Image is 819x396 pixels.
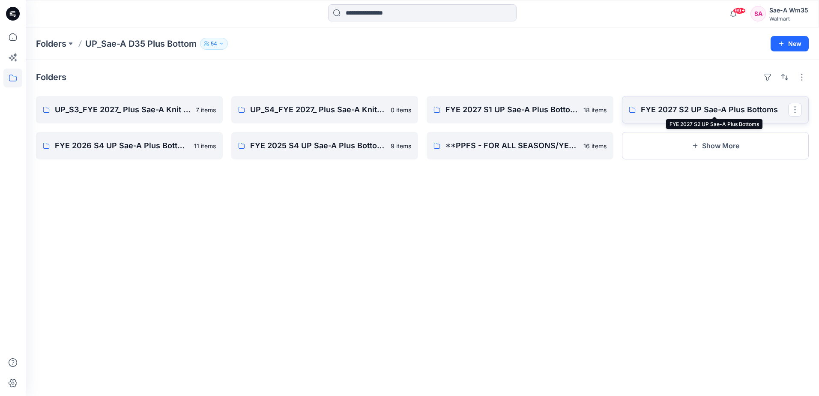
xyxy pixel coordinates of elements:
p: 11 items [194,141,216,150]
p: UP_S4_FYE 2027_ Plus Sae-A Knit Bottoms [250,104,386,116]
p: FYE 2026 S4 UP Sae-A Plus Bottoms [55,140,189,152]
p: 0 items [391,105,411,114]
p: **PPFS - FOR ALL SEASONS/YEAR-PLUS [445,140,578,152]
p: FYE 2025 S4 UP Sae-A Plus Bottoms [250,140,386,152]
p: 18 items [583,105,607,114]
p: FYE 2027 S2 UP Sae-A Plus Bottoms [641,104,788,116]
a: FYE 2027 S1 UP Sae-A Plus Bottoms18 items [427,96,613,123]
div: Walmart [769,15,808,22]
button: 54 [200,38,228,50]
div: SA [750,6,766,21]
span: 99+ [733,7,746,14]
a: UP_S3_FYE 2027_ Plus Sae-A Knit Bottoms7 items [36,96,223,123]
a: UP_S4_FYE 2027_ Plus Sae-A Knit Bottoms0 items [231,96,418,123]
a: FYE 2026 S4 UP Sae-A Plus Bottoms11 items [36,132,223,159]
p: UP_S3_FYE 2027_ Plus Sae-A Knit Bottoms [55,104,191,116]
button: New [771,36,809,51]
p: 16 items [583,141,607,150]
p: 54 [211,39,217,48]
h4: Folders [36,72,66,82]
a: FYE 2027 S2 UP Sae-A Plus Bottoms [622,96,809,123]
p: FYE 2027 S1 UP Sae-A Plus Bottoms [445,104,578,116]
p: 9 items [391,141,411,150]
button: Show More [622,132,809,159]
a: Folders [36,38,66,50]
div: Sae-A Wm35 [769,5,808,15]
p: UP_Sae-A D35 Plus Bottom [85,38,197,50]
a: **PPFS - FOR ALL SEASONS/YEAR-PLUS16 items [427,132,613,159]
p: 7 items [196,105,216,114]
a: FYE 2025 S4 UP Sae-A Plus Bottoms9 items [231,132,418,159]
